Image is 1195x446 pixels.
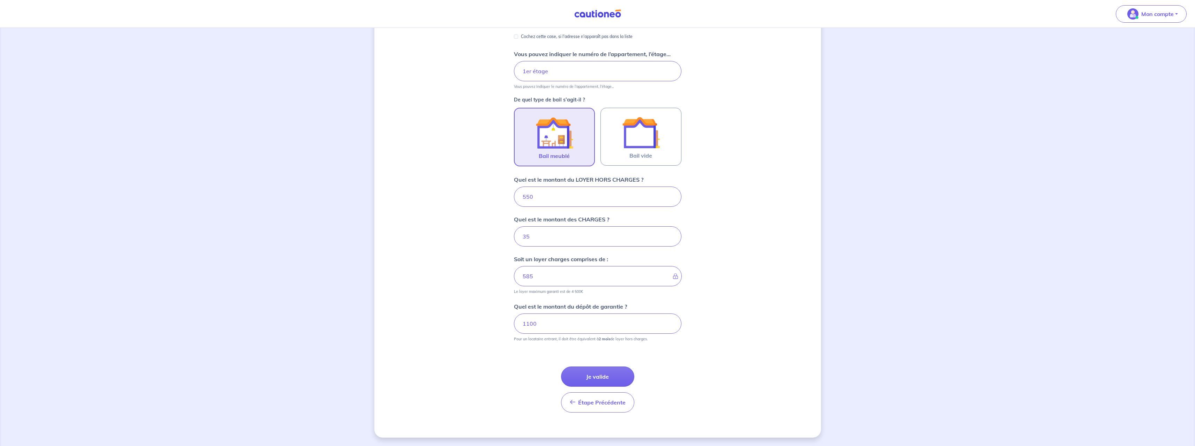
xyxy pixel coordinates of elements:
[514,266,682,286] input: - €
[622,114,660,151] img: illu_empty_lease.svg
[514,337,648,341] p: Pour un locataire entrant, il doit être équivalent à de loyer hors charges.
[514,50,671,58] p: Vous pouvez indiquer le numéro de l’appartement, l’étage...
[561,366,634,387] button: Je valide
[514,289,583,294] p: Le loyer maximum garanti est de 4 500€
[629,151,652,160] span: Bail vide
[1116,5,1187,23] button: illu_account_valid_menu.svgMon compte
[572,9,624,18] img: Cautioneo
[1127,8,1138,20] img: illu_account_valid_menu.svg
[578,399,626,406] span: Étape Précédente
[514,175,643,184] p: Quel est le montant du LOYER HORS CHARGES ?
[514,84,614,89] p: Vous pouvez indiquer le numéro de l’appartement, l’étage...
[514,61,681,81] input: Appartement 2
[521,32,633,41] p: Cochez cette case, si l'adresse n'apparaît pas dans la liste
[514,313,681,334] input: 750€
[514,255,608,263] p: Soit un loyer charges comprises de :
[539,152,570,160] span: Bail meublé
[561,392,634,413] button: Étape Précédente
[536,114,573,152] img: illu_furnished_lease.svg
[514,302,627,311] p: Quel est le montant du dépôt de garantie ?
[599,337,610,341] strong: 2 mois
[514,226,681,247] input: 80 €
[514,97,681,102] p: De quel type de bail s’agit-il ?
[1141,10,1174,18] p: Mon compte
[514,187,681,207] input: 750€
[514,215,609,224] p: Quel est le montant des CHARGES ?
